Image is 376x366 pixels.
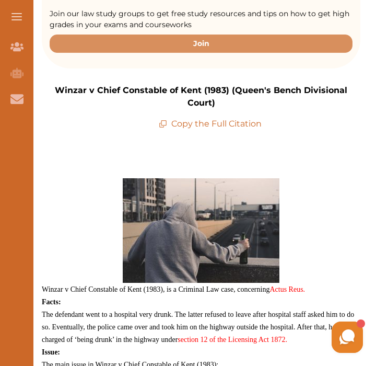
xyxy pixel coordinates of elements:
[159,118,262,130] p: Copy the Full Citation
[42,298,61,306] strong: Facts:
[42,84,360,109] p: Winzar v Chief Constable of Kent (1983) (Queen's Bench Divisional Court)
[125,319,366,356] iframe: HelpCrunch
[42,285,305,293] span: Winzar v Chief Constable of Kent (1983), is a Criminal Law case, concerning
[50,8,352,30] p: Join our law study groups to get free study resources and tips on how to get high grades in your ...
[42,311,354,344] span: The defendant went to a hospital very drunk. The latter refused to leave after hospital staff ask...
[269,285,305,293] a: Actus Reus.
[42,348,60,356] strong: Issue:
[123,178,279,283] img: alkoghol-2714482_1280-300x200.jpg
[50,35,352,53] button: Join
